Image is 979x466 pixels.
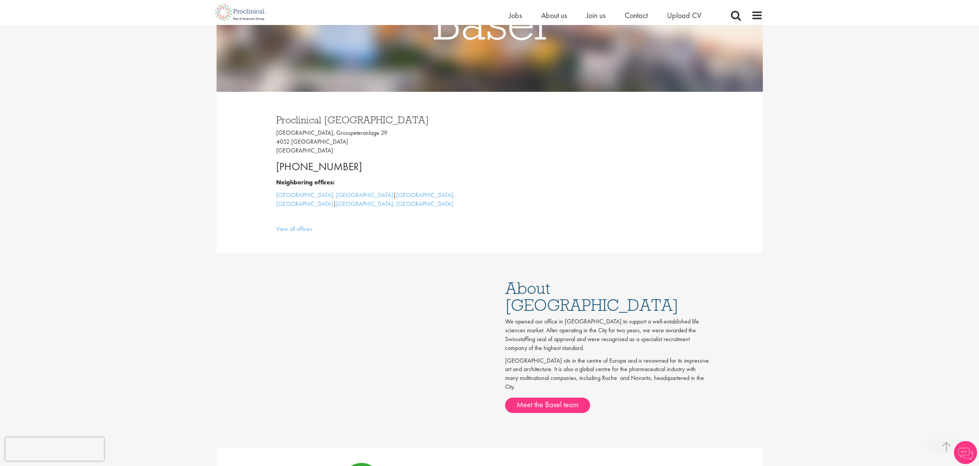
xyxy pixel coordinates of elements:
p: | | [276,191,484,209]
b: Neighboring offices: [276,178,335,186]
h3: Proclinical [GEOGRAPHIC_DATA] [276,115,484,125]
a: Contact [625,10,648,20]
iframe: Basel - Location Overview [270,272,486,393]
a: About us [541,10,567,20]
a: View all offices [276,225,312,233]
p: We opened our office in [GEOGRAPHIC_DATA] to support a well-established life sciences market. Aft... [505,317,709,352]
h1: About [GEOGRAPHIC_DATA] [505,280,709,313]
a: Upload CV [667,10,701,20]
a: [GEOGRAPHIC_DATA], [GEOGRAPHIC_DATA] [276,191,393,199]
p: [PHONE_NUMBER] [276,159,484,174]
a: Meet the Basel team [505,398,590,413]
img: Chatbot [954,441,977,464]
a: [GEOGRAPHIC_DATA], [GEOGRAPHIC_DATA] [336,200,453,208]
p: [GEOGRAPHIC_DATA], Grosspeteranlage 29 4052 [GEOGRAPHIC_DATA] [GEOGRAPHIC_DATA] [276,129,484,155]
a: [GEOGRAPHIC_DATA], [GEOGRAPHIC_DATA] [276,191,455,208]
a: Jobs [509,10,522,20]
iframe: reCAPTCHA [5,438,104,461]
p: [GEOGRAPHIC_DATA] sits in the centre of Europe and is renowned for its impressive art and archite... [505,357,709,391]
a: Join us [586,10,605,20]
